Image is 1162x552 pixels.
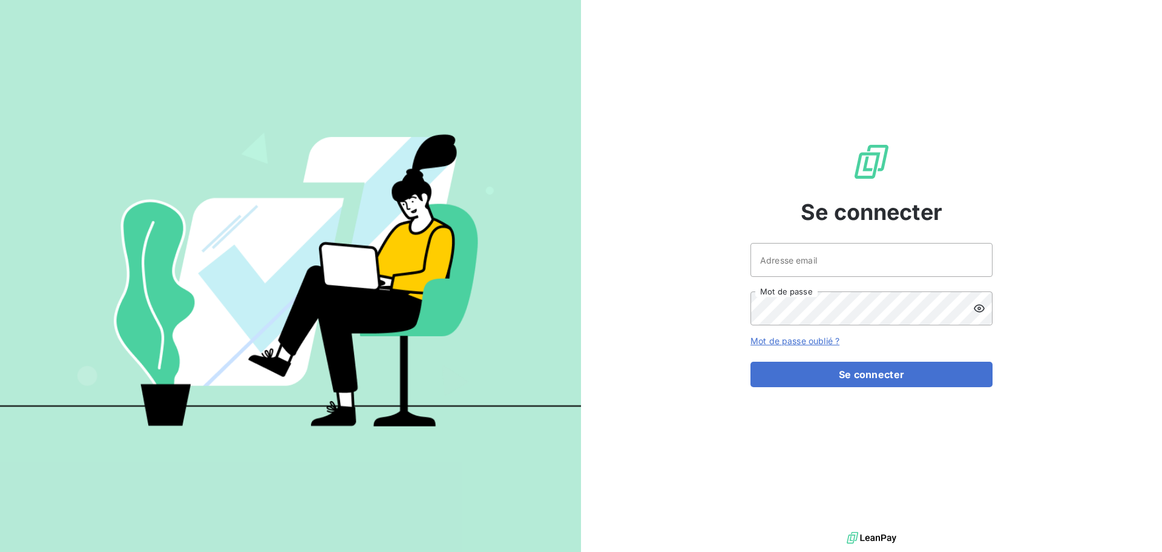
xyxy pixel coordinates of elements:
button: Se connecter [750,362,993,387]
input: placeholder [750,243,993,277]
img: logo [847,529,896,547]
img: Logo LeanPay [852,142,891,181]
span: Se connecter [801,196,942,228]
a: Mot de passe oublié ? [750,336,839,346]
